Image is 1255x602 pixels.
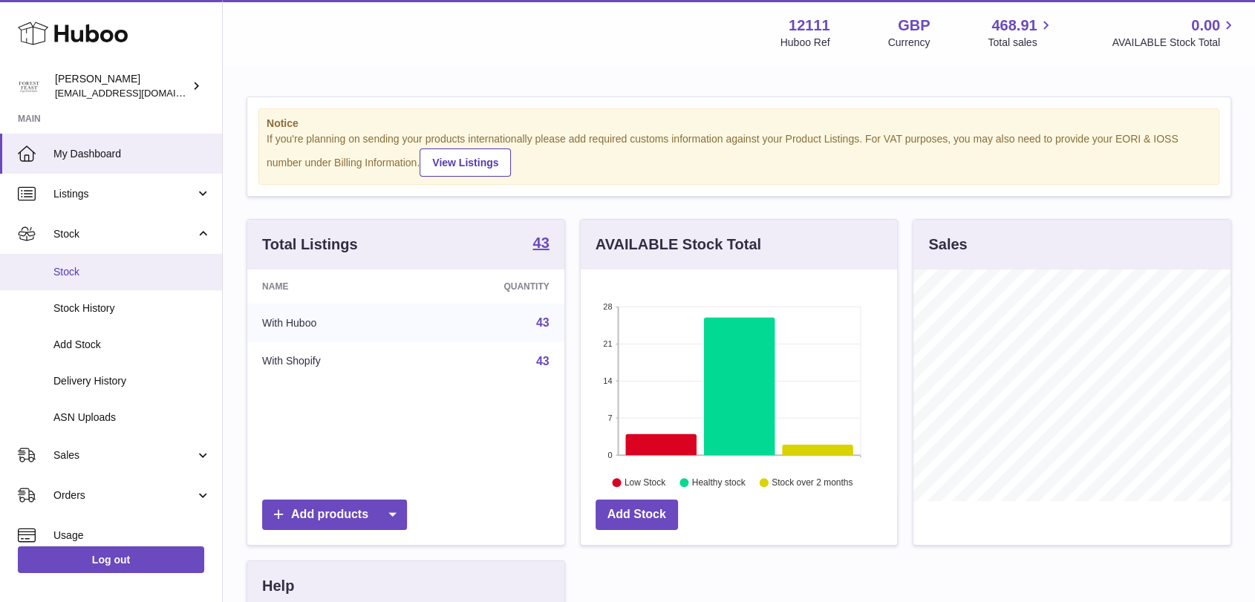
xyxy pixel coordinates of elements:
[988,16,1054,50] a: 468.91 Total sales
[262,576,294,596] h3: Help
[603,339,612,348] text: 21
[536,355,550,367] a: 43
[53,187,195,201] span: Listings
[420,148,511,177] a: View Listings
[55,72,189,100] div: [PERSON_NAME]
[789,16,830,36] strong: 12111
[607,413,612,422] text: 7
[53,410,211,425] span: ASN Uploads
[596,235,761,255] h3: AVAILABLE Stock Total
[247,304,418,342] td: With Huboo
[603,376,612,385] text: 14
[53,227,195,241] span: Stock
[1191,16,1220,36] span: 0.00
[53,529,211,543] span: Usage
[55,87,218,99] span: [EMAIL_ADDRESS][DOMAIN_NAME]
[267,117,1211,131] strong: Notice
[53,448,195,462] span: Sales
[18,75,40,97] img: bronaghc@forestfeast.com
[536,316,550,329] a: 43
[53,147,211,161] span: My Dashboard
[53,374,211,388] span: Delivery History
[262,500,407,530] a: Add products
[692,477,746,488] text: Healthy stock
[53,301,211,315] span: Stock History
[1112,36,1237,50] span: AVAILABLE Stock Total
[247,342,418,381] td: With Shopify
[607,451,612,459] text: 0
[928,235,967,255] h3: Sales
[247,269,418,304] th: Name
[267,132,1211,177] div: If you're planning on sending your products internationally please add required customs informati...
[780,36,830,50] div: Huboo Ref
[888,36,930,50] div: Currency
[898,16,930,36] strong: GBP
[53,265,211,279] span: Stock
[418,269,564,304] th: Quantity
[262,235,358,255] h3: Total Listings
[772,477,853,488] text: Stock over 2 months
[53,338,211,352] span: Add Stock
[532,235,549,250] strong: 43
[988,36,1054,50] span: Total sales
[991,16,1037,36] span: 468.91
[18,546,204,573] a: Log out
[532,235,549,253] a: 43
[53,488,195,503] span: Orders
[1112,16,1237,50] a: 0.00 AVAILABLE Stock Total
[603,302,612,311] text: 28
[596,500,678,530] a: Add Stock
[625,477,666,488] text: Low Stock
